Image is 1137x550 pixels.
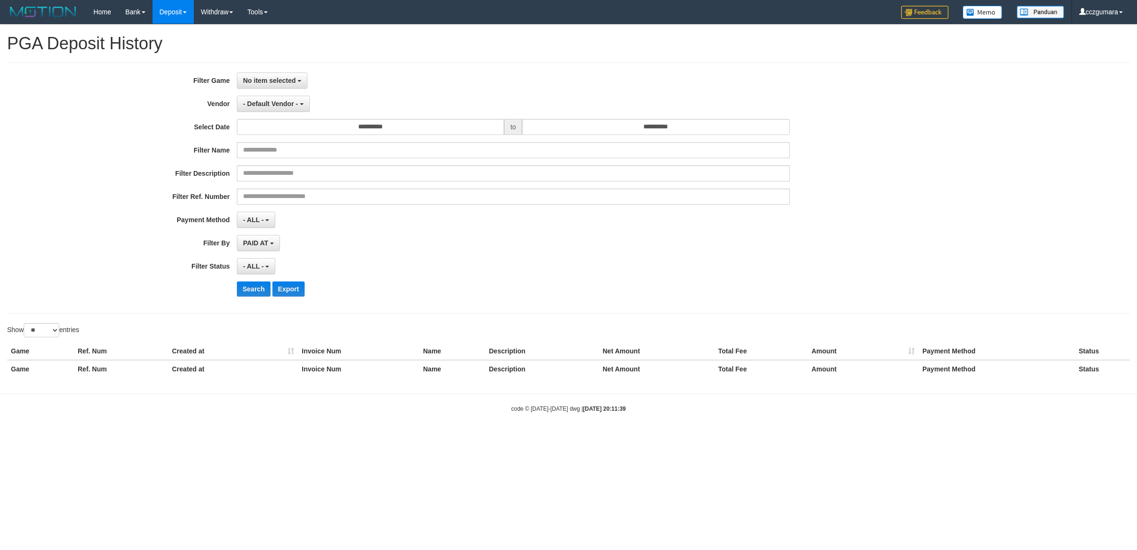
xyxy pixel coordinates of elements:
[298,360,419,378] th: Invoice Num
[237,96,310,112] button: - Default Vendor -
[168,343,298,360] th: Created at
[168,360,298,378] th: Created at
[7,34,1130,53] h1: PGA Deposit History
[485,343,599,360] th: Description
[419,360,485,378] th: Name
[808,343,919,360] th: Amount
[919,343,1075,360] th: Payment Method
[243,239,268,247] span: PAID AT
[243,77,296,84] span: No item selected
[243,216,264,224] span: - ALL -
[243,100,298,108] span: - Default Vendor -
[24,323,59,337] select: Showentries
[901,6,948,19] img: Feedback.jpg
[74,360,168,378] th: Ref. Num
[237,258,275,274] button: - ALL -
[74,343,168,360] th: Ref. Num
[808,360,919,378] th: Amount
[1075,360,1130,378] th: Status
[243,262,264,270] span: - ALL -
[298,343,419,360] th: Invoice Num
[1017,6,1064,18] img: panduan.png
[237,235,280,251] button: PAID AT
[963,6,1002,19] img: Button%20Memo.svg
[599,343,714,360] th: Net Amount
[237,72,307,89] button: No item selected
[7,323,79,337] label: Show entries
[1075,343,1130,360] th: Status
[237,281,271,297] button: Search
[599,360,714,378] th: Net Amount
[237,212,275,228] button: - ALL -
[919,360,1075,378] th: Payment Method
[485,360,599,378] th: Description
[714,343,808,360] th: Total Fee
[7,360,74,378] th: Game
[7,343,74,360] th: Game
[511,406,626,412] small: code © [DATE]-[DATE] dwg |
[583,406,626,412] strong: [DATE] 20:11:39
[419,343,485,360] th: Name
[714,360,808,378] th: Total Fee
[504,119,522,135] span: to
[7,5,79,19] img: MOTION_logo.png
[272,281,305,297] button: Export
